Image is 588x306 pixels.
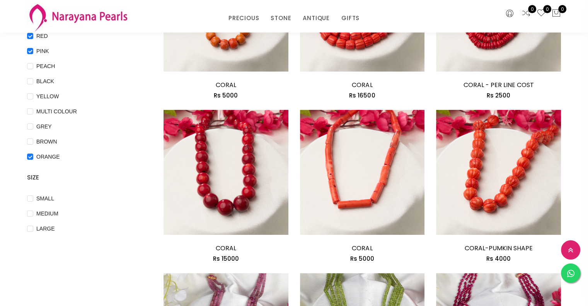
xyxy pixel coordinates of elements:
span: ORANGE [33,152,63,161]
a: CORAL - PER LINE COST [464,80,534,89]
a: CORAL [352,80,372,89]
span: MEDIUM [33,209,61,218]
span: Rs 15000 [213,255,239,263]
span: PINK [33,47,52,55]
span: YELLOW [33,92,62,101]
a: STONE [271,12,291,24]
a: CORAL [352,244,372,253]
span: BLACK [33,77,57,85]
button: 0 [552,9,561,19]
a: ANTIQUE [303,12,330,24]
span: SMALL [33,194,57,203]
span: MULTI COLOUR [33,107,80,116]
h4: SIZE [27,173,140,182]
a: CORAL-PUMKIN SHAPE [465,244,533,253]
span: Rs 2500 [487,91,510,99]
span: 0 [543,5,551,13]
span: BROWN [33,137,60,146]
span: Rs 5000 [350,255,374,263]
span: GREY [33,122,55,131]
a: CORAL [216,244,236,253]
span: Rs 16500 [349,91,375,99]
a: GIFTS [341,12,360,24]
span: LARGE [33,224,58,233]
span: Rs 4000 [486,255,511,263]
span: PEACH [33,62,58,70]
a: 0 [537,9,546,19]
a: 0 [522,9,531,19]
span: Rs 5000 [214,91,238,99]
span: RED [33,32,51,40]
a: CORAL [216,80,236,89]
span: 0 [528,5,536,13]
span: 0 [558,5,566,13]
a: PRECIOUS [228,12,259,24]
